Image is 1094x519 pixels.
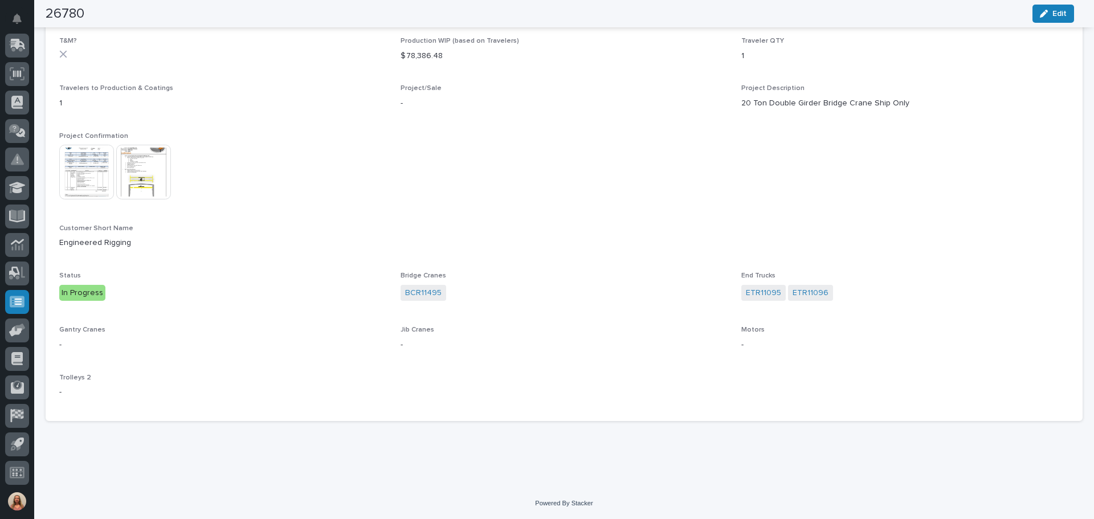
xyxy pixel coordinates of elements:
span: Edit [1052,9,1067,19]
span: Project Description [741,85,805,92]
button: users-avatar [5,489,29,513]
a: ETR11095 [746,287,781,299]
p: Engineered Rigging [59,237,1069,249]
span: Customer Short Name [59,225,133,232]
span: Production WIP (based on Travelers) [401,38,519,44]
h2: 26780 [46,6,84,22]
p: - [401,97,728,109]
p: 1 [741,50,1069,62]
p: - [59,339,387,351]
button: Edit [1032,5,1074,23]
span: Jib Cranes [401,326,434,333]
span: Bridge Cranes [401,272,446,279]
span: Travelers to Production & Coatings [59,85,173,92]
span: Gantry Cranes [59,326,105,333]
p: - [59,386,387,398]
p: 1 [59,97,387,109]
div: In Progress [59,285,105,301]
p: - [741,339,1069,351]
p: - [401,339,728,351]
span: Project Confirmation [59,133,128,140]
button: Notifications [5,7,29,31]
p: 20 Ton Double Girder Bridge Crane Ship Only [741,97,1069,109]
span: Project/Sale [401,85,442,92]
span: T&M? [59,38,77,44]
span: Status [59,272,81,279]
p: $ 78,386.48 [401,50,728,62]
a: Powered By Stacker [535,500,593,506]
a: BCR11495 [405,287,442,299]
span: Traveler QTY [741,38,784,44]
div: Notifications [14,14,29,32]
span: Trolleys 2 [59,374,91,381]
span: Motors [741,326,765,333]
a: ETR11096 [793,287,828,299]
span: End Trucks [741,272,775,279]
